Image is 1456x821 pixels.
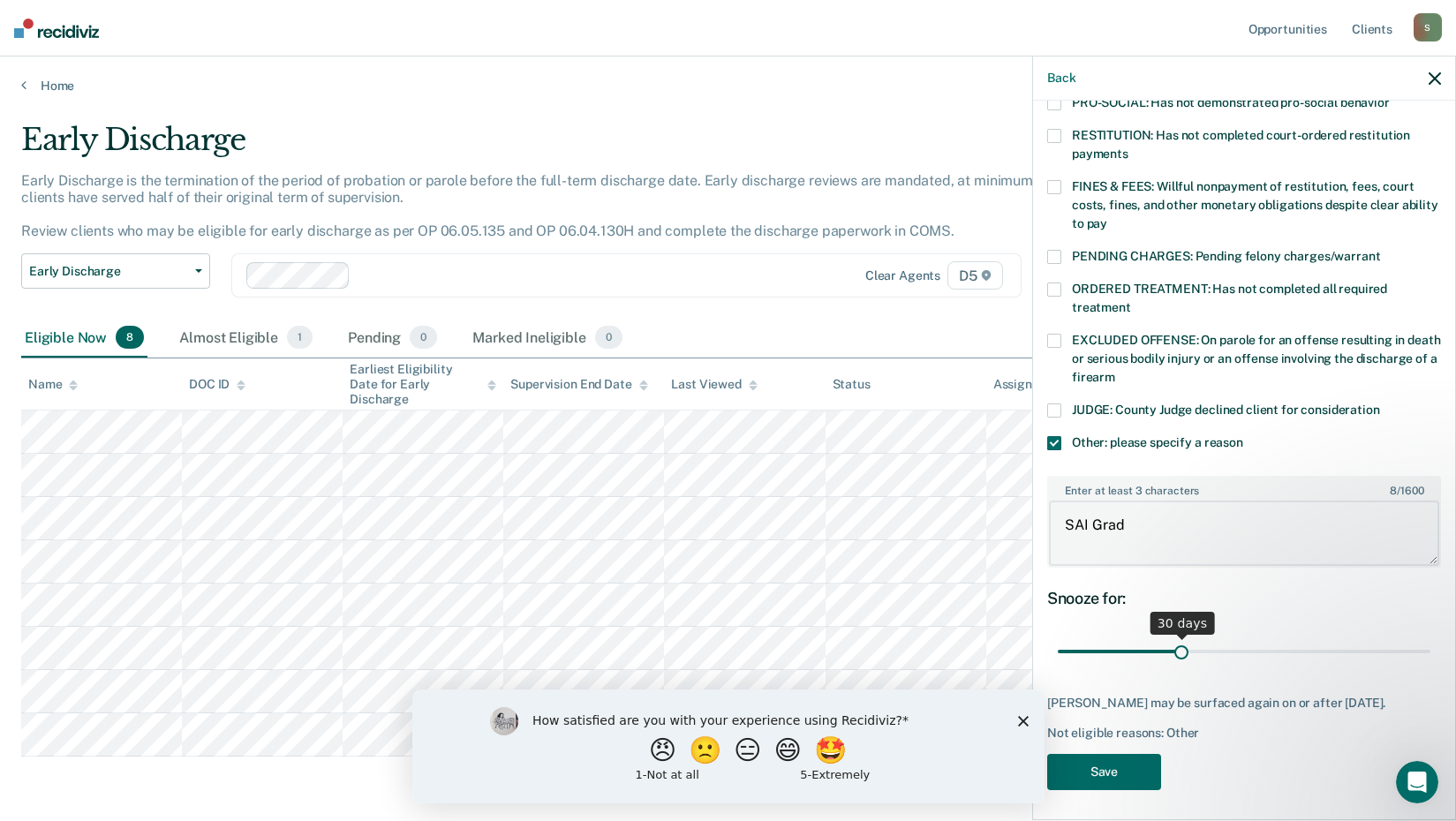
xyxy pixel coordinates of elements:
[176,319,316,358] div: Almost Eligible
[993,377,1076,392] div: Assigned to
[1047,696,1441,711] div: [PERSON_NAME] may be surfaced again on or after [DATE].
[865,268,940,283] div: Clear agents
[671,377,757,392] div: Last Viewed
[1072,179,1438,230] span: FINES & FEES: Willful nonpayment of restitution, fees, court costs, fines, and other monetary obl...
[21,319,147,358] div: Eligible Now
[469,319,626,358] div: Marked Ineligible
[1072,282,1387,314] span: ORDERED TREATMENT: Has not completed all required treatment
[947,261,1003,290] span: D5
[21,172,1071,240] p: Early Discharge is the termination of the period of probation or parole before the full-term disc...
[410,326,437,349] span: 0
[1047,71,1075,86] button: Back
[595,326,622,349] span: 0
[1049,501,1439,566] textarea: SAI Grad
[412,689,1045,803] iframe: Survey by Kim from Recidiviz
[116,326,144,349] span: 8
[1390,485,1397,497] span: 8
[344,319,441,358] div: Pending
[350,362,496,406] div: Earliest Eligibility Date for Early Discharge
[1049,478,1439,497] label: Enter at least 3 characters
[14,19,99,38] img: Recidiviz
[1047,754,1161,790] button: Save
[1072,95,1390,109] span: PRO-SOCIAL: Has not demonstrated pro-social behavior
[28,377,78,392] div: Name
[510,377,647,392] div: Supervision End Date
[833,377,871,392] div: Status
[29,264,188,279] span: Early Discharge
[1396,761,1438,803] iframe: Intercom live chat
[1390,485,1423,497] span: / 1600
[1072,128,1410,161] span: RESTITUTION: Has not completed court-ordered restitution payments
[1047,726,1441,741] div: Not eligible reasons: Other
[1150,612,1215,635] div: 30 days
[1072,249,1380,263] span: PENDING CHARGES: Pending felony charges/warrant
[1072,333,1440,384] span: EXCLUDED OFFENSE: On parole for an offense resulting in death or serious bodily injury or an offe...
[21,78,1435,94] a: Home
[1072,403,1380,417] span: JUDGE: County Judge declined client for consideration
[189,377,245,392] div: DOC ID
[287,326,313,349] span: 1
[1414,13,1442,41] div: S
[1047,589,1441,608] div: Snooze for:
[1072,435,1243,449] span: Other: please specify a reason
[21,122,1113,172] div: Early Discharge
